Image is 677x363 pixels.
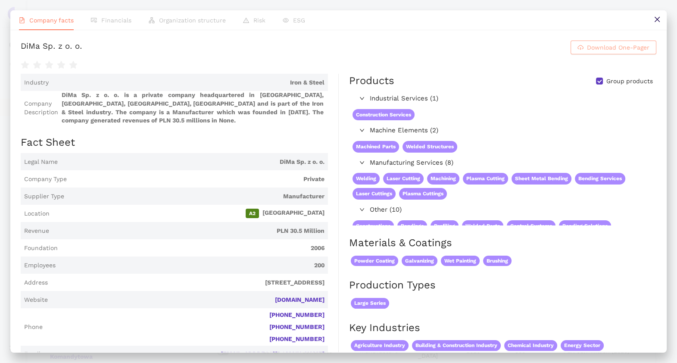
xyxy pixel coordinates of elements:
span: Iron & Steel [52,78,324,87]
h2: Materials & Coatings [349,236,656,250]
span: Foundation [24,244,58,253]
span: right [359,160,365,165]
span: close [654,16,661,23]
span: Employees [24,261,56,270]
span: Download One-Pager [587,43,649,52]
span: Legal Name [24,158,58,166]
span: [STREET_ADDRESS] [51,279,324,287]
span: Risk [253,17,265,24]
span: Machining [427,173,459,185]
span: DiMa Sp. z o. o. [61,158,324,166]
button: close [647,10,667,30]
span: A2 [246,209,259,218]
span: star [45,61,53,69]
span: 2006 [61,244,324,253]
span: Bending Solutions [559,220,611,232]
div: Products [349,74,394,88]
span: star [57,61,66,69]
div: Industrial Services (1) [349,92,655,106]
span: Manufacturing Services (8) [370,158,652,168]
span: Machine Elements (2) [370,125,652,136]
button: cloud-downloadDownload One-Pager [571,41,656,54]
span: Company facts [29,17,74,24]
span: Industry [24,78,49,87]
span: right [359,96,365,101]
span: Building & Construction Industry [412,340,501,351]
span: Bendings [397,220,427,232]
span: 200 [59,261,324,270]
span: fund-view [91,17,97,23]
span: Profiling [431,220,459,232]
span: Organization structure [159,17,226,24]
h2: Key Industries [349,321,656,335]
span: star [21,61,29,69]
div: DiMa Sp. z o. o. [21,41,82,54]
span: Machined Parts [353,141,399,153]
span: Other (10) [370,205,652,215]
span: right [359,207,365,212]
span: Constructions [353,220,394,232]
span: Email [24,350,41,359]
span: Financials [101,17,131,24]
span: Welded Structures [402,141,457,153]
span: Welded Parts [462,220,503,232]
span: Company Description [24,100,58,116]
span: star [69,61,78,69]
div: Manufacturing Services (8) [349,156,655,170]
span: Large Series [351,298,389,309]
h2: Fact Sheet [21,135,328,150]
span: Construction Services [353,109,415,121]
span: Powder Coating [351,256,398,266]
span: Revenue [24,227,49,235]
span: right [359,128,365,133]
span: Group products [603,77,656,86]
span: Control Systems [507,220,555,232]
span: eye [283,17,289,23]
span: Private [70,175,324,184]
span: warning [243,17,249,23]
span: Company Type [24,175,67,184]
span: Laser Cutting [383,173,424,185]
span: Chemical Industry [504,340,557,351]
span: Website [24,296,48,304]
span: Location [24,210,50,218]
span: Galvanizing [402,256,437,266]
div: Machine Elements (2) [349,124,655,138]
span: Laser Cuttings [353,188,396,200]
span: Brushing [483,256,512,266]
span: Welding [353,173,380,185]
span: Sheet Metal Bending [512,173,571,185]
span: Agriculture Industry [351,340,409,351]
span: Phone [24,323,43,332]
span: star [33,61,41,69]
span: [GEOGRAPHIC_DATA] [53,209,324,218]
span: Plasma Cuttings [399,188,447,200]
span: Bending Services [575,173,625,185]
span: Wet Painting [441,256,480,266]
span: apartment [149,17,155,23]
h2: Production Types [349,278,656,293]
span: Manufacturer [68,192,324,201]
span: DiMa Sp. z o. o. is a private company headquartered in [GEOGRAPHIC_DATA], [GEOGRAPHIC_DATA], [GEO... [62,91,324,125]
div: Other (10) [349,203,655,217]
span: cloud-download [577,44,583,51]
span: Industrial Services (1) [370,94,652,104]
span: Address [24,279,48,287]
span: Plasma Cutting [463,173,508,185]
span: Supplier Type [24,192,64,201]
span: PLN 30.5 Million [53,227,324,235]
span: ESG [293,17,305,24]
span: Energy Sector [561,340,604,351]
